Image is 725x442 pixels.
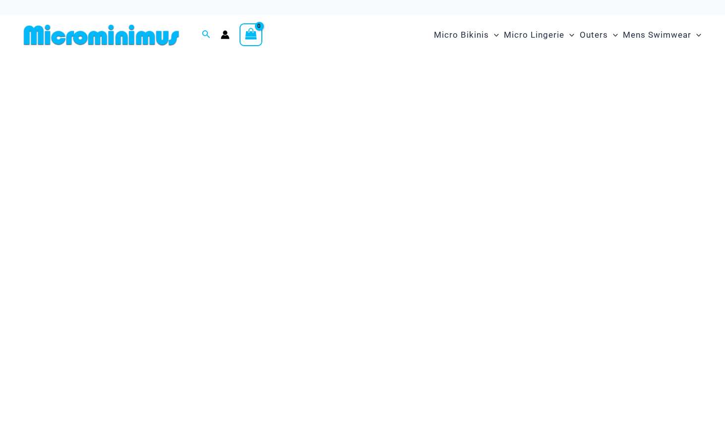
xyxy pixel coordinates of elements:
span: Micro Lingerie [504,22,564,48]
nav: Site Navigation [430,18,705,52]
span: Menu Toggle [489,22,499,48]
a: OutersMenu ToggleMenu Toggle [577,20,620,50]
span: Micro Bikinis [434,22,489,48]
a: View Shopping Cart, empty [240,23,262,46]
span: Menu Toggle [608,22,618,48]
a: Account icon link [221,30,230,39]
span: Outers [580,22,608,48]
a: Mens SwimwearMenu ToggleMenu Toggle [620,20,704,50]
a: Search icon link [202,29,211,41]
a: Micro BikinisMenu ToggleMenu Toggle [431,20,501,50]
span: Mens Swimwear [623,22,691,48]
a: Micro LingerieMenu ToggleMenu Toggle [501,20,577,50]
span: Menu Toggle [564,22,574,48]
span: Menu Toggle [691,22,701,48]
img: MM SHOP LOGO FLAT [20,24,183,46]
